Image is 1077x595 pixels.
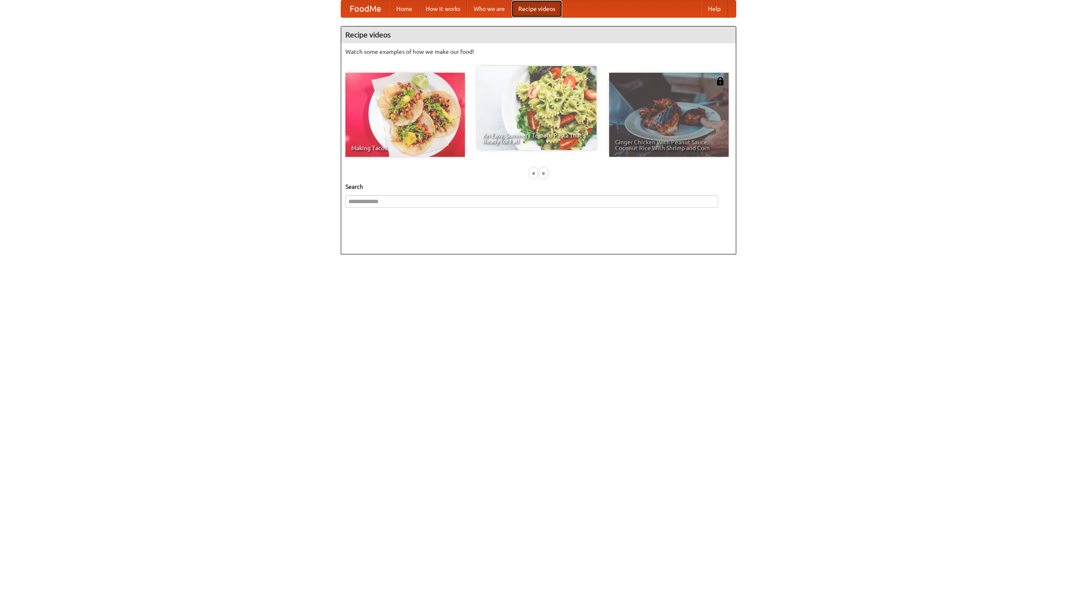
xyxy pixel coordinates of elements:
div: » [540,168,547,178]
a: Home [390,0,419,17]
h5: Search [345,182,732,191]
h4: Recipe videos [341,26,736,43]
span: An Easy, Summery Tomato Pasta That's Ready for Fall [483,132,591,144]
a: An Easy, Summery Tomato Pasta That's Ready for Fall [477,66,597,150]
a: Help [701,0,727,17]
a: Who we are [467,0,512,17]
a: Making Tacos [345,73,465,157]
div: « [530,168,537,178]
a: FoodMe [341,0,390,17]
img: 483408.png [716,77,724,85]
a: Recipe videos [512,0,562,17]
p: Watch some examples of how we make our food! [345,48,732,56]
a: How it works [419,0,467,17]
span: Making Tacos [351,145,459,151]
